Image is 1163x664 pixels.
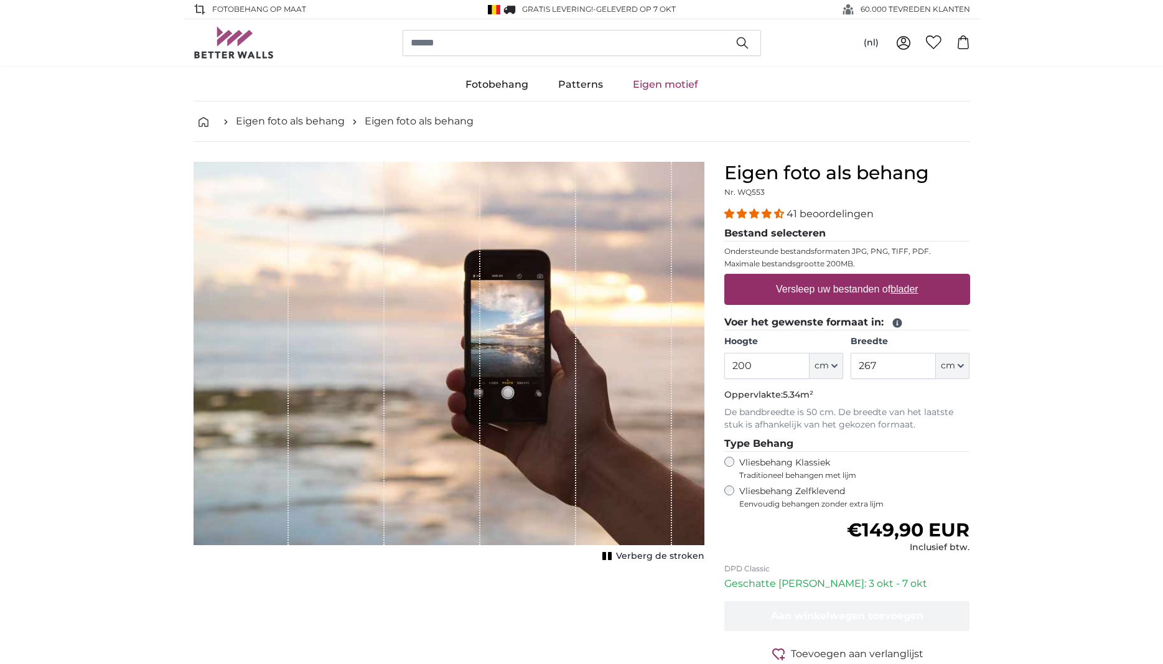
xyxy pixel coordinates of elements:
a: Eigen foto als behang [365,114,474,129]
span: Traditioneel behangen met lijm [739,470,947,480]
legend: Voer het gewenste formaat in: [724,315,970,330]
span: GRATIS levering! [522,4,593,14]
button: Toevoegen aan verlanglijst [724,646,970,662]
span: 41 beoordelingen [787,208,874,220]
span: Toevoegen aan verlanglijst [791,647,923,662]
span: Geleverd op 7 okt [596,4,676,14]
button: Verberg de stroken [599,548,704,565]
legend: Type Behang [724,436,970,452]
img: Betterwalls [194,27,274,58]
label: Hoogte [724,335,843,348]
p: Ondersteunde bestandsformaten JPG, PNG, TIFF, PDF. [724,246,970,256]
button: Aan winkelwagen toevoegen [724,601,970,631]
nav: breadcrumbs [194,101,970,142]
a: Eigen motief [618,68,713,101]
span: Nr. WQ553 [724,187,765,197]
a: Eigen foto als behang [236,114,345,129]
div: 1 of 1 [194,162,704,565]
span: 60.000 TEVREDEN KLANTEN [861,4,970,15]
button: (nl) [854,32,889,54]
label: Breedte [851,335,969,348]
p: DPD Classic [724,564,970,574]
span: 4.39 stars [724,208,787,220]
label: Versleep uw bestanden of [771,277,923,302]
a: Patterns [543,68,618,101]
h1: Eigen foto als behang [724,162,970,184]
p: Maximale bestandsgrootte 200MB. [724,259,970,269]
img: België [488,5,500,14]
span: 5.34m² [783,389,813,400]
span: cm [815,360,829,372]
span: €149,90 EUR [847,518,969,541]
p: De bandbreedte is 50 cm. De breedte van het laatste stuk is afhankelijk van het gekozen formaat. [724,406,970,431]
button: cm [936,353,969,379]
span: FOTOBEHANG OP MAAT [212,4,306,15]
span: Eenvoudig behangen zonder extra lijm [739,499,970,509]
label: Vliesbehang Zelfklevend [739,485,970,509]
span: Verberg de stroken [616,550,704,563]
p: Geschatte [PERSON_NAME]: 3 okt - 7 okt [724,576,970,591]
span: - [593,4,676,14]
div: Inclusief btw. [847,541,969,554]
span: cm [941,360,955,372]
u: blader [890,284,918,294]
label: Vliesbehang Klassiek [739,457,947,480]
span: Aan winkelwagen toevoegen [771,610,923,622]
button: cm [810,353,843,379]
legend: Bestand selecteren [724,226,970,241]
a: Fotobehang [451,68,543,101]
p: Oppervlakte: [724,389,970,401]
